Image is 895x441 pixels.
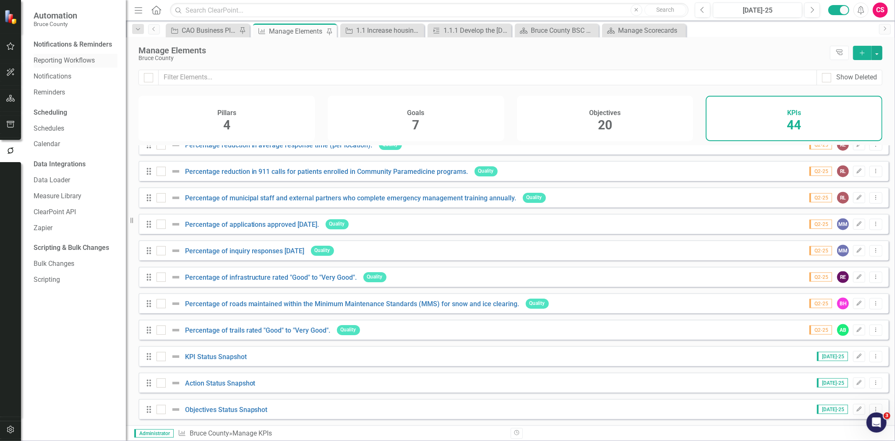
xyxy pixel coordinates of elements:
[604,25,684,36] a: Manage Scorecards
[178,429,504,438] div: » Manage KPIs
[809,220,832,229] span: Q2-25
[809,167,832,176] span: Q2-25
[34,275,117,285] a: Scripting
[185,379,256,387] a: Action Status Snapshot
[407,109,425,117] h4: Goals
[168,25,237,36] a: CAO Business Plan Initiatives
[837,324,849,336] div: AB
[526,299,549,308] span: Quality
[34,72,117,81] a: Notifications
[138,46,826,55] div: Manage Elements
[4,9,19,24] img: ClearPoint Strategy
[171,272,181,282] img: Not Defined
[787,109,801,117] h4: KPIs
[809,193,832,202] span: Q2-25
[656,6,674,13] span: Search
[837,245,849,257] div: MM
[171,219,181,229] img: Not Defined
[713,3,802,18] button: [DATE]-25
[138,55,826,61] div: Bruce County
[185,406,268,414] a: Objectives Status Snapshot
[412,118,420,132] span: 7
[531,25,597,36] div: Bruce County BSC Welcome Page
[809,273,832,282] span: Q2-25
[618,25,684,36] div: Manage Scorecards
[217,109,236,117] h4: Pillars
[171,378,181,388] img: Not Defined
[517,25,597,36] a: Bruce County BSC Welcome Page
[171,325,181,335] img: Not Defined
[589,109,621,117] h4: Objectives
[34,40,112,50] div: Notifications & Reminders
[185,168,468,176] a: Percentage reduction in 911 calls for patients enrolled in Community Paramedicine programs.
[809,325,832,335] span: Q2-25
[837,192,849,204] div: RL
[34,223,117,233] a: Zapier
[523,193,546,202] span: Quality
[171,166,181,176] img: Not Defined
[34,160,86,169] div: Data Integrations
[337,325,360,335] span: Quality
[185,353,247,361] a: KPI Status Snapshot
[326,219,349,229] span: Quality
[185,220,319,228] a: Percentage of applications approved [DATE].
[171,404,181,415] img: Not Defined
[34,10,77,21] span: Automation
[34,124,117,134] a: Schedules
[269,26,324,37] div: Manage Elements
[837,298,849,310] div: BH
[837,165,849,177] div: RL
[716,5,799,16] div: [DATE]-25
[34,88,117,97] a: Reminders
[185,194,517,202] a: Percentage of municipal staff and external partners who complete emergency management training an...
[171,299,181,309] img: Not Defined
[223,118,230,132] span: 4
[444,25,509,36] div: 1.1.1 Develop the [DATE] to [DATE] Housing and Homelessness Plan and Implement Identified actions.
[34,259,117,269] a: Bulk Changes
[185,300,519,308] a: Percentage of roads maintained within the Minimum Maintenance Standards (MMS) for snow and ice cl...
[34,56,117,66] a: Reporting Workflows
[817,352,848,361] span: [DATE]-25
[866,412,887,433] iframe: Intercom live chat
[34,139,117,149] a: Calendar
[34,176,117,185] a: Data Loader
[170,3,689,18] input: Search ClearPoint...
[363,272,386,282] span: Quality
[185,247,305,255] a: Percentage of inquiry responses [DATE]
[134,429,174,438] span: Administrator
[837,218,849,230] div: MM
[185,326,331,334] a: Percentage of trails rated "Good" to "Very Good".
[430,25,509,36] a: 1.1.1 Develop the [DATE] to [DATE] Housing and Homelessness Plan and Implement Identified actions.
[34,207,117,217] a: ClearPoint API
[190,429,229,437] a: Bruce County
[884,412,890,419] span: 3
[817,405,848,414] span: [DATE]-25
[171,246,181,256] img: Not Defined
[809,299,832,308] span: Q2-25
[34,108,67,118] div: Scheduling
[158,70,817,85] input: Filter Elements...
[185,273,357,281] a: Percentage of infrastructure rated "Good" to "Very Good".
[171,193,181,203] img: Not Defined
[182,25,237,36] div: CAO Business Plan Initiatives
[645,4,686,16] button: Search
[34,243,109,253] div: Scripting & Bulk Changes
[817,378,848,388] span: [DATE]-25
[356,25,422,36] div: 1.1 Increase housing options and encourage innovative solutions.
[311,246,334,255] span: Quality
[873,3,888,18] button: CS
[342,25,422,36] a: 1.1 Increase housing options and encourage innovative solutions.
[836,73,877,82] div: Show Deleted
[598,118,612,132] span: 20
[787,118,801,132] span: 44
[34,21,77,27] small: Bruce County
[171,352,181,362] img: Not Defined
[809,246,832,255] span: Q2-25
[34,192,117,201] a: Measure Library
[837,271,849,283] div: RE
[475,166,498,176] span: Quality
